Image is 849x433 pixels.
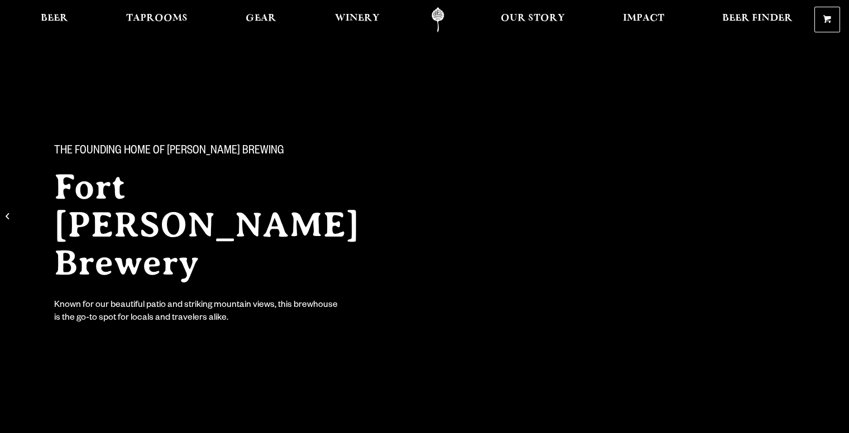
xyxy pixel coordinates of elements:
a: Gear [238,7,284,32]
span: Beer [41,14,68,23]
a: Our Story [493,7,572,32]
a: Odell Home [417,7,459,32]
span: Beer Finder [722,14,793,23]
span: The Founding Home of [PERSON_NAME] Brewing [54,145,284,159]
a: Taprooms [119,7,195,32]
span: Taprooms [126,14,188,23]
div: Known for our beautiful patio and striking mountain views, this brewhouse is the go-to spot for l... [54,300,340,325]
h2: Fort [PERSON_NAME] Brewery [54,168,402,282]
span: Winery [335,14,380,23]
span: Impact [623,14,664,23]
span: Gear [246,14,276,23]
a: Impact [616,7,671,32]
span: Our Story [501,14,565,23]
a: Beer [33,7,75,32]
a: Beer Finder [715,7,800,32]
a: Winery [328,7,387,32]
